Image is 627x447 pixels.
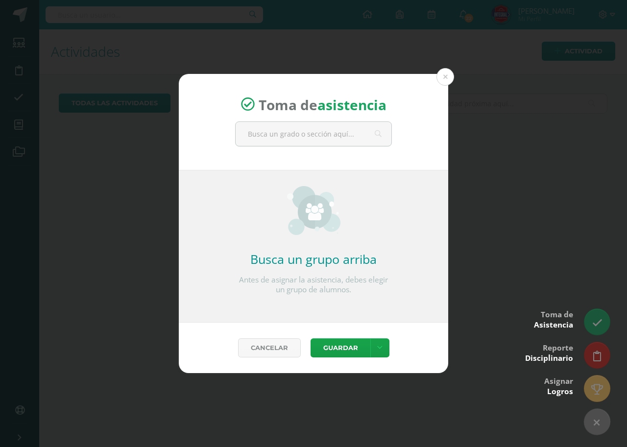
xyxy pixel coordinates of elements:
[235,275,392,295] p: Antes de asignar la asistencia, debes elegir un grupo de alumnos.
[259,95,386,114] span: Toma de
[287,186,340,235] img: groups_small.png
[534,320,573,330] span: Asistencia
[547,386,573,397] span: Logros
[534,303,573,335] div: Toma de
[238,338,301,357] a: Cancelar
[235,251,392,267] h2: Busca un grupo arriba
[317,95,386,114] strong: asistencia
[525,353,573,363] span: Disciplinario
[236,122,391,146] input: Busca un grado o sección aquí...
[436,68,454,86] button: Close (Esc)
[544,370,573,401] div: Asignar
[311,338,370,357] button: Guardar
[525,336,573,368] div: Reporte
